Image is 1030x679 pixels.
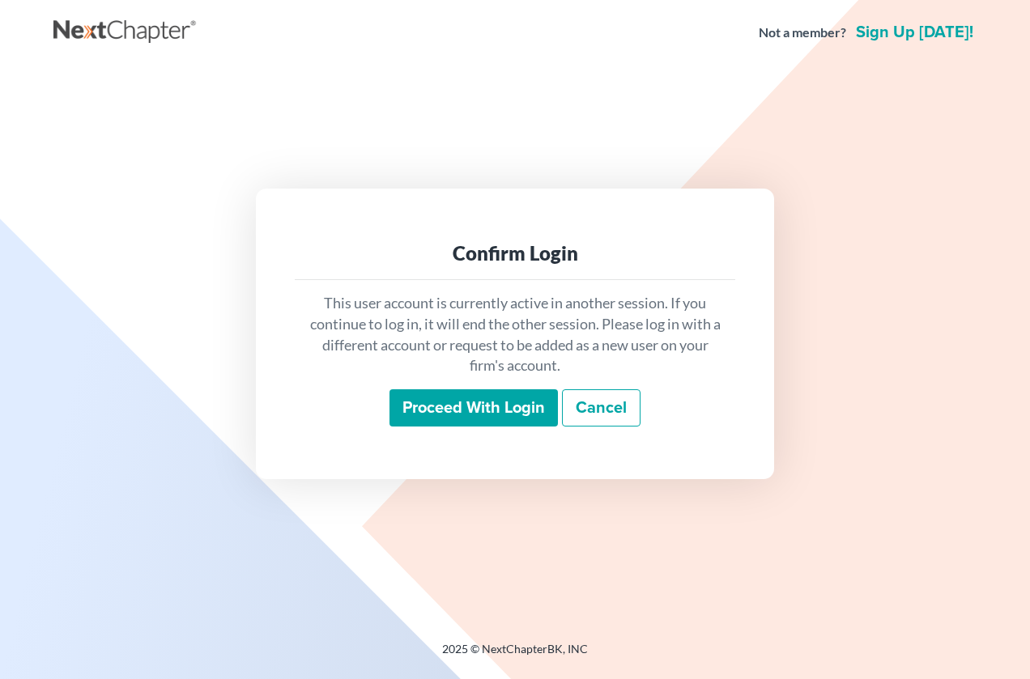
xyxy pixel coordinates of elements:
[562,389,641,426] a: Cancel
[308,240,722,266] div: Confirm Login
[853,24,977,40] a: Sign up [DATE]!
[759,23,846,42] strong: Not a member?
[389,389,558,426] input: Proceed with login
[308,293,722,376] p: This user account is currently active in another session. If you continue to log in, it will end ...
[53,641,977,670] div: 2025 © NextChapterBK, INC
